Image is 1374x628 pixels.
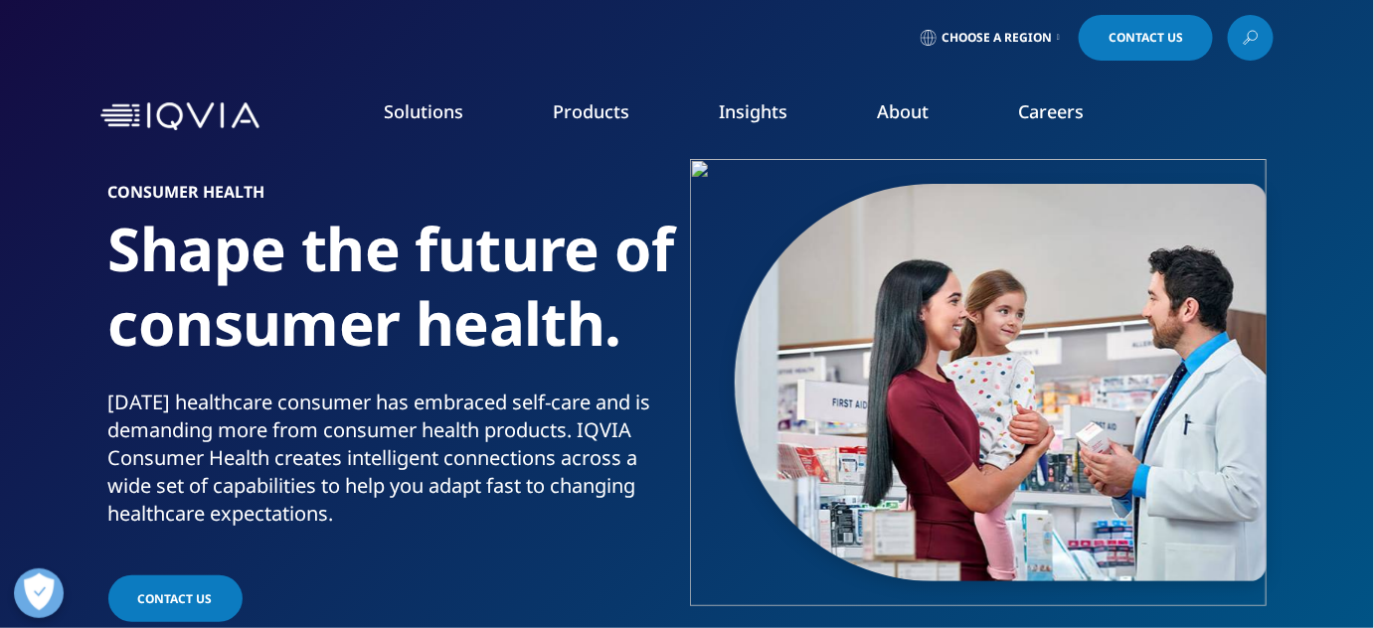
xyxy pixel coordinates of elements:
[138,590,213,607] span: Contact Us
[1018,99,1084,123] a: Careers
[267,70,1274,163] nav: Primary
[942,30,1052,46] span: Choose a Region
[1109,32,1183,44] span: Contact Us
[100,102,259,131] img: IQVIA Healthcare Information Technology and Pharma Clinical Research Company
[553,99,629,123] a: Products
[877,99,929,123] a: About
[719,99,787,123] a: Insights
[108,184,680,212] h6: Consumer Health
[735,184,1267,581] img: 797_consumer-health_custom_mother-and-child-with-pharmacist-smiling.jpg
[384,99,463,123] a: Solutions
[108,389,680,540] p: [DATE] healthcare consumer has embraced self-care and is demanding more from consumer health prod...
[1079,15,1213,61] a: Contact Us
[108,575,243,622] a: Contact Us
[14,568,64,618] button: Abrir preferências
[108,212,680,389] h1: Shape the future of consumer health.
